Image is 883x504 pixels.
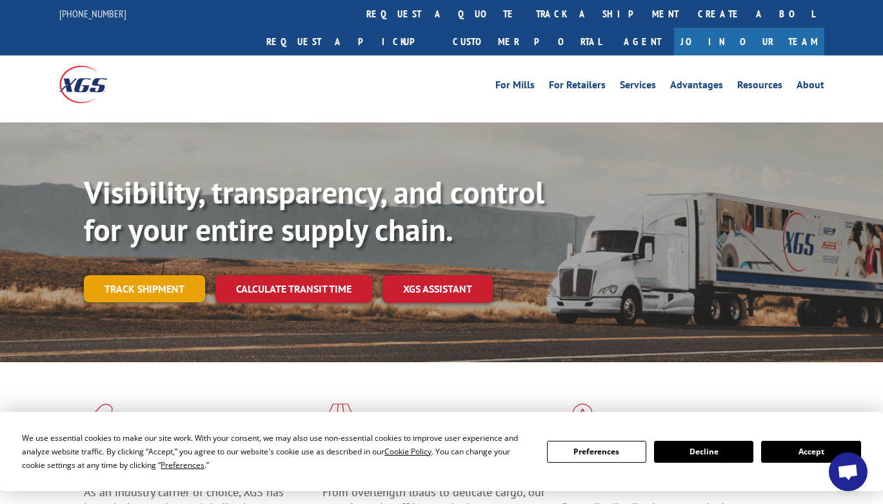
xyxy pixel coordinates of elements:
button: Decline [654,441,753,463]
a: Agent [611,28,674,55]
a: Request a pickup [257,28,443,55]
a: Track shipment [84,275,205,302]
img: xgs-icon-flagship-distribution-model-red [561,403,605,437]
span: Cookie Policy [384,446,432,457]
div: We use essential cookies to make our site work. With your consent, we may also use non-essential ... [22,431,531,472]
a: [PHONE_NUMBER] [59,7,126,20]
a: Customer Portal [443,28,611,55]
a: XGS ASSISTANT [382,275,493,303]
img: xgs-icon-total-supply-chain-intelligence-red [84,403,124,437]
span: Preferences [161,460,204,470]
a: Resources [737,80,782,94]
button: Preferences [547,441,646,463]
a: About [797,80,824,94]
b: Visibility, transparency, and control for your entire supply chain. [84,172,544,249]
a: Join Our Team [674,28,824,55]
a: For Mills [495,80,535,94]
a: Advantages [670,80,723,94]
a: For Retailers [549,80,606,94]
div: Open chat [829,452,868,491]
img: xgs-icon-focused-on-flooring-red [322,403,353,437]
a: Services [620,80,656,94]
button: Accept [761,441,860,463]
a: Calculate transit time [215,275,372,303]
